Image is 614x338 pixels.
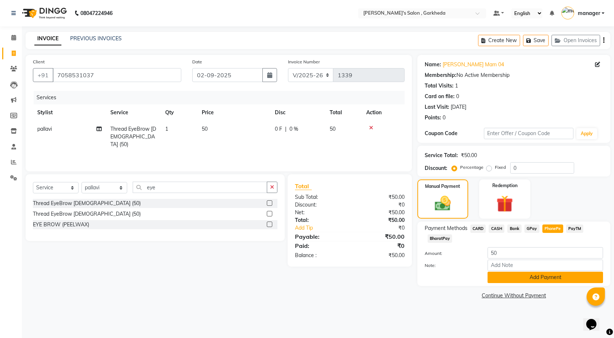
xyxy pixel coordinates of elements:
[460,164,484,171] label: Percentage
[419,262,482,269] label: Note:
[202,126,208,132] span: 50
[524,224,539,233] span: GPay
[455,82,458,90] div: 1
[289,224,360,232] a: Add Tip
[289,232,350,241] div: Payable:
[33,104,106,121] th: Stylist
[53,68,181,82] input: Search by Name/Mobile/Email/Code
[425,61,441,68] div: Name:
[19,3,69,23] img: logo
[110,126,156,148] span: Thread EyeBrow [DEMOGRAPHIC_DATA] (50)
[470,224,486,233] span: CARD
[478,35,520,46] button: Create New
[425,152,458,159] div: Service Total:
[289,252,350,259] div: Balance :
[192,59,202,65] label: Date
[561,7,574,19] img: manager
[425,164,447,172] div: Discount:
[425,183,460,190] label: Manual Payment
[289,193,350,201] div: Sub Total:
[330,126,336,132] span: 50
[33,200,141,207] div: Thread EyeBrow [DEMOGRAPHIC_DATA] (50)
[425,71,603,79] div: No Active Membership
[197,104,270,121] th: Price
[456,93,459,100] div: 0
[350,216,410,224] div: ₹50.00
[443,61,504,68] a: [PERSON_NAME] Mam 04
[161,104,197,121] th: Qty
[425,114,441,122] div: Points:
[443,114,446,122] div: 0
[350,201,410,209] div: ₹0
[289,241,350,250] div: Paid:
[289,201,350,209] div: Discount:
[133,182,267,193] input: Search or Scan
[33,210,141,218] div: Thread EyeBrow [DEMOGRAPHIC_DATA] (50)
[484,128,573,139] input: Enter Offer / Coupon Code
[34,32,61,45] a: INVOICE
[350,209,410,216] div: ₹50.00
[428,234,452,243] span: BharatPay
[419,250,482,257] label: Amount:
[289,125,298,133] span: 0 %
[33,68,53,82] button: +91
[289,216,350,224] div: Total:
[165,126,168,132] span: 1
[425,130,484,137] div: Coupon Code
[488,260,603,271] input: Add Note
[33,221,89,229] div: EYE BROW (PEELWAX)
[325,104,362,121] th: Total
[583,309,607,331] iframe: chat widget
[360,224,410,232] div: ₹0
[362,104,405,121] th: Action
[461,152,477,159] div: ₹50.00
[492,182,518,189] label: Redemption
[566,224,584,233] span: PayTM
[488,272,603,283] button: Add Payment
[430,194,456,213] img: _cash.svg
[270,104,325,121] th: Disc
[425,71,456,79] div: Membership:
[507,224,522,233] span: Bank
[289,209,350,216] div: Net:
[350,241,410,250] div: ₹0
[288,59,320,65] label: Invoice Number
[491,193,519,214] img: _gift.svg
[451,103,466,111] div: [DATE]
[106,104,161,121] th: Service
[542,224,563,233] span: PhonePe
[80,3,113,23] b: 08047224946
[33,59,45,65] label: Client
[425,82,454,90] div: Total Visits:
[523,35,549,46] button: Save
[578,10,600,17] span: manager
[34,91,410,104] div: Services
[350,193,410,201] div: ₹50.00
[552,35,600,46] button: Open Invoices
[425,224,467,232] span: Payment Methods
[275,125,282,133] span: 0 F
[350,252,410,259] div: ₹50.00
[576,128,597,139] button: Apply
[488,247,603,259] input: Amount
[350,232,410,241] div: ₹50.00
[425,93,455,100] div: Card on file:
[37,126,52,132] span: pallavi
[70,35,122,42] a: PREVIOUS INVOICES
[419,292,609,300] a: Continue Without Payment
[489,224,504,233] span: CASH
[495,164,506,171] label: Fixed
[295,182,312,190] span: Total
[285,125,287,133] span: |
[425,103,449,111] div: Last Visit:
